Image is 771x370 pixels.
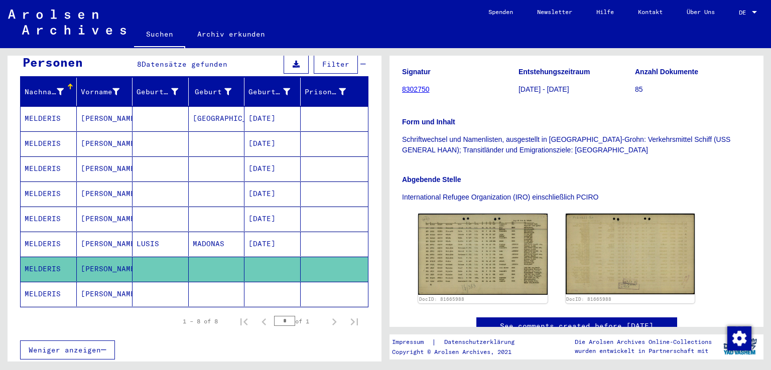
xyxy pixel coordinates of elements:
[314,55,358,74] button: Filter
[244,181,301,206] mat-cell: [DATE]
[77,257,133,281] mat-cell: [PERSON_NAME]
[500,321,654,331] a: See comments created before [DATE]
[519,68,590,76] b: Entstehungszeitraum
[77,78,133,106] mat-header-cell: Vorname
[23,53,83,71] div: Personen
[244,232,301,256] mat-cell: [DATE]
[133,78,189,106] mat-header-cell: Geburtsname
[244,131,301,156] mat-cell: [DATE]
[20,340,115,359] button: Weniger anzeigen
[193,84,244,100] div: Geburt‏
[419,296,464,302] a: DocID: 81665988
[305,87,346,97] div: Prisoner #
[189,106,245,131] mat-cell: [GEOGRAPHIC_DATA]
[402,175,461,183] b: Abgebende Stelle
[189,232,245,256] mat-cell: MADONAS
[635,84,751,95] p: 85
[189,78,245,106] mat-header-cell: Geburt‏
[137,87,178,97] div: Geburtsname
[142,60,227,69] span: Datensätze gefunden
[392,337,527,347] div: |
[134,22,185,48] a: Suchen
[392,337,432,347] a: Impressum
[402,85,430,93] a: 8302750
[274,316,324,326] div: of 1
[244,78,301,106] mat-header-cell: Geburtsdatum
[21,207,77,231] mat-cell: MELDERIS
[721,334,759,359] img: yv_logo.png
[77,181,133,206] mat-cell: [PERSON_NAME]
[566,296,611,302] a: DocID: 81665988
[81,87,120,97] div: Vorname
[21,156,77,181] mat-cell: MELDERIS
[77,156,133,181] mat-cell: [PERSON_NAME]
[244,207,301,231] mat-cell: [DATE]
[436,337,527,347] a: Datenschutzerklärung
[402,118,455,126] b: Form und Inhalt
[77,207,133,231] mat-cell: [PERSON_NAME]
[254,311,274,331] button: Previous page
[193,87,232,97] div: Geburt‏
[244,156,301,181] mat-cell: [DATE]
[234,311,254,331] button: First page
[392,347,527,356] p: Copyright © Arolsen Archives, 2021
[81,84,133,100] div: Vorname
[21,232,77,256] mat-cell: MELDERIS
[77,106,133,131] mat-cell: [PERSON_NAME]
[727,326,751,350] img: Zustimmung ändern
[322,60,349,69] span: Filter
[137,60,142,69] span: 8
[185,22,277,46] a: Archiv erkunden
[402,192,751,203] p: International Refugee Organization (IRO) einschließlich PCIRO
[739,9,750,16] span: DE
[248,84,303,100] div: Geburtsdatum
[727,326,751,350] div: Zustimmung ändern
[418,214,548,295] img: 001.jpg
[183,317,218,326] div: 1 – 8 of 8
[133,232,189,256] mat-cell: LUSIS
[25,84,76,100] div: Nachname
[635,68,698,76] b: Anzahl Dokumente
[77,282,133,306] mat-cell: [PERSON_NAME]
[305,84,359,100] div: Prisoner #
[519,84,634,95] p: [DATE] - [DATE]
[324,311,344,331] button: Next page
[244,106,301,131] mat-cell: [DATE]
[402,68,431,76] b: Signatur
[575,337,712,346] p: Die Arolsen Archives Online-Collections
[29,345,101,354] span: Weniger anzeigen
[8,10,126,35] img: Arolsen_neg.svg
[344,311,364,331] button: Last page
[248,87,290,97] div: Geburtsdatum
[21,282,77,306] mat-cell: MELDERIS
[137,84,191,100] div: Geburtsname
[575,346,712,355] p: wurden entwickelt in Partnerschaft mit
[402,134,751,155] p: Schriftwechsel und Namenlisten, ausgestellt in [GEOGRAPHIC_DATA]-Grohn: Verkehrsmittel Schiff (US...
[77,131,133,156] mat-cell: [PERSON_NAME]
[25,87,64,97] div: Nachname
[21,257,77,281] mat-cell: MELDERIS
[21,131,77,156] mat-cell: MELDERIS
[21,78,77,106] mat-header-cell: Nachname
[77,232,133,256] mat-cell: [PERSON_NAME]
[21,106,77,131] mat-cell: MELDERIS
[301,78,368,106] mat-header-cell: Prisoner #
[21,181,77,206] mat-cell: MELDERIS
[566,214,695,294] img: 002.jpg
